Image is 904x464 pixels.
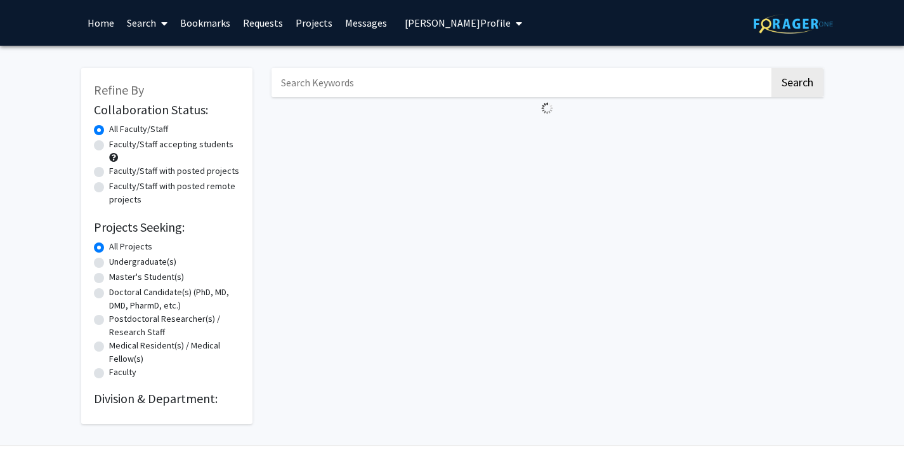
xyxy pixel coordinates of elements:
label: Faculty/Staff with posted remote projects [109,180,240,206]
label: All Faculty/Staff [109,123,168,136]
a: Requests [237,1,289,45]
label: Postdoctoral Researcher(s) / Research Staff [109,312,240,339]
a: Projects [289,1,339,45]
label: Undergraduate(s) [109,255,176,268]
a: Messages [339,1,393,45]
nav: Page navigation [272,119,823,149]
a: Bookmarks [174,1,237,45]
label: Faculty [109,366,136,379]
img: ForagerOne Logo [754,14,833,34]
span: Refine By [94,82,144,98]
label: Master's Student(s) [109,270,184,284]
h2: Collaboration Status: [94,102,240,117]
input: Search Keywords [272,68,770,97]
button: Search [771,68,823,97]
label: Faculty/Staff accepting students [109,138,233,151]
a: Home [81,1,121,45]
h2: Division & Department: [94,391,240,406]
span: [PERSON_NAME] Profile [405,17,511,29]
a: Search [121,1,174,45]
label: Medical Resident(s) / Medical Fellow(s) [109,339,240,366]
label: Faculty/Staff with posted projects [109,164,239,178]
h2: Projects Seeking: [94,220,240,235]
img: Loading [536,97,558,119]
label: All Projects [109,240,152,253]
label: Doctoral Candidate(s) (PhD, MD, DMD, PharmD, etc.) [109,286,240,312]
